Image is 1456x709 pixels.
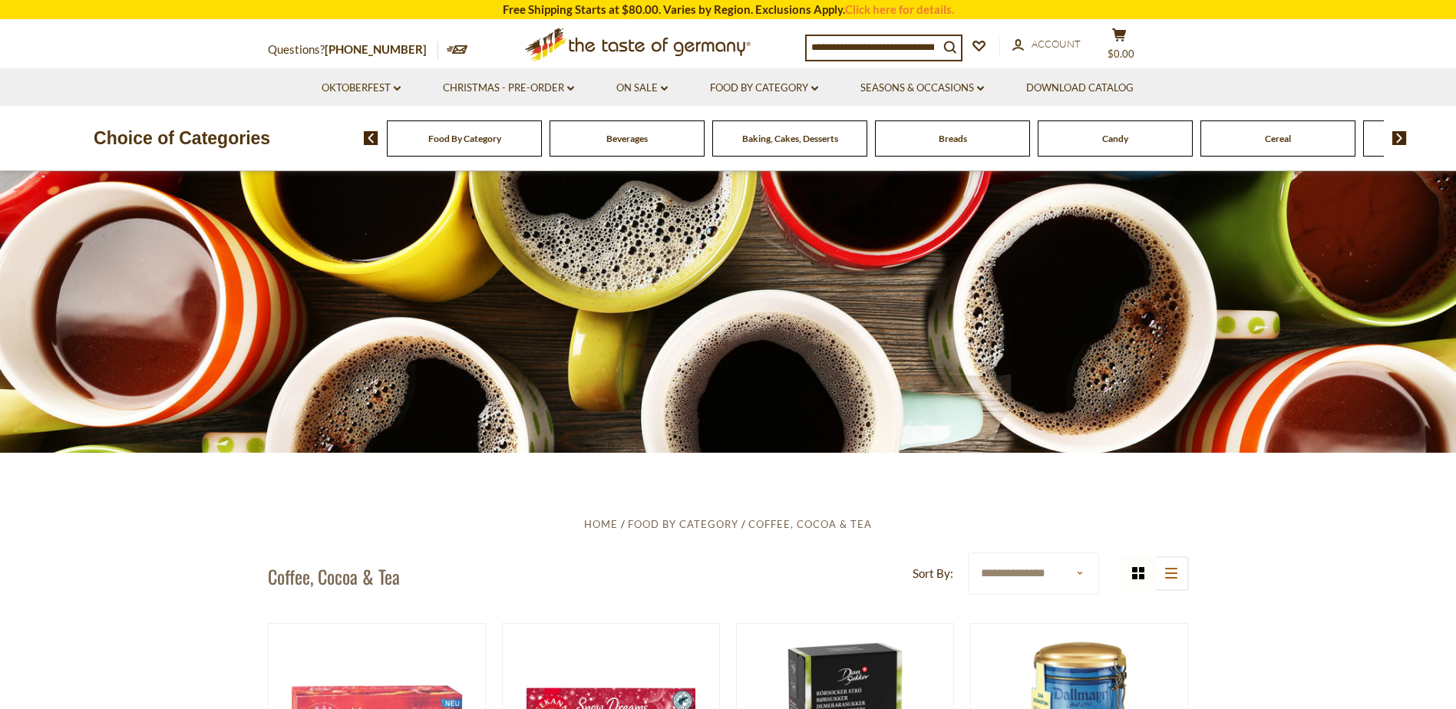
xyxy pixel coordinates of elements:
span: $0.00 [1108,48,1134,60]
a: Christmas - PRE-ORDER [443,80,574,97]
a: Seasons & Occasions [860,80,984,97]
a: Breads [939,133,967,144]
p: Questions? [268,40,438,60]
img: previous arrow [364,131,378,145]
a: Beverages [606,133,648,144]
a: On Sale [616,80,668,97]
h1: Coffee, Cocoa & Tea [268,565,400,588]
span: Account [1032,38,1081,50]
a: Home [584,518,618,530]
a: Oktoberfest [322,80,401,97]
a: Baking, Cakes, Desserts [742,133,838,144]
a: Coffee, Cocoa & Tea [748,518,872,530]
a: Cereal [1265,133,1291,144]
a: [PHONE_NUMBER] [325,42,427,56]
label: Sort By: [913,564,953,583]
a: Food By Category [628,518,738,530]
a: Account [1012,36,1081,53]
a: Candy [1102,133,1128,144]
a: Download Catalog [1026,80,1134,97]
a: Food By Category [710,80,818,97]
a: Food By Category [428,133,501,144]
button: $0.00 [1097,28,1143,66]
img: next arrow [1392,131,1407,145]
a: Click here for details. [845,2,954,16]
